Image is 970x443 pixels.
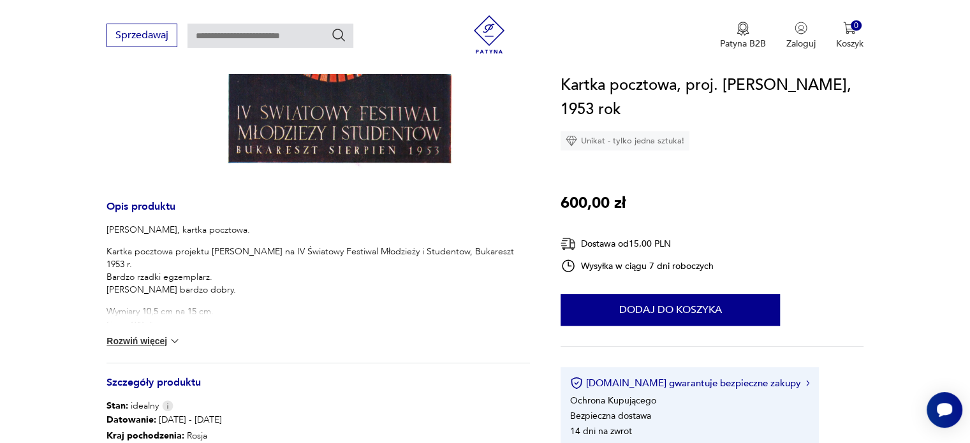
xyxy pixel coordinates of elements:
p: Patyna B2B [720,38,766,50]
iframe: Smartsupp widget button [927,392,962,428]
img: Ikona dostawy [561,236,576,252]
b: Kraj pochodzenia : [107,430,184,442]
p: Zaloguj [786,38,816,50]
div: Wysyłka w ciągu 7 dni roboczych [561,258,714,273]
button: Rozwiń więcej [107,335,180,347]
button: Dodaj do koszyka [561,294,780,326]
p: Kartka pocztowa projektu [PERSON_NAME] na IV Światowy Festiwal Młodzieży i Studentow, Bukareszt 1... [107,245,530,296]
button: [DOMAIN_NAME] gwarantuje bezpieczne zakupy [570,377,809,389]
h1: Kartka pocztowa, proj. [PERSON_NAME], 1953 rok [561,73,863,122]
button: Zaloguj [786,22,816,50]
li: Ochrona Kupującego [570,395,656,407]
a: Ikona medaluPatyna B2B [720,22,766,50]
img: chevron down [168,335,181,347]
span: idealny [107,400,159,412]
a: Sprzedawaj [107,32,177,41]
button: 0Koszyk [836,22,863,50]
button: Szukaj [331,27,346,43]
img: Info icon [162,400,173,411]
h3: Opis produktu [107,203,530,224]
div: Unikat - tylko jedna sztuka! [561,131,689,150]
p: [PERSON_NAME], kartka pocztowa. [107,224,530,236]
li: Bezpieczna dostawa [570,410,651,422]
div: 0 [851,20,862,31]
img: Ikonka użytkownika [795,22,807,34]
img: Patyna - sklep z meblami i dekoracjami vintage [470,15,508,54]
div: Dostawa od 15,00 PLN [561,236,714,252]
p: Wymiary 10,5 cm na 15 cm. Cena 600 zł. [107,305,530,331]
li: 14 dni na zwrot [570,425,632,437]
p: 600,00 zł [561,191,626,215]
b: Stan: [107,400,128,412]
b: Datowanie : [107,414,156,426]
p: [DATE] - [DATE] [107,412,530,428]
img: Ikona certyfikatu [570,377,583,389]
img: Ikona medalu [737,22,749,36]
p: Koszyk [836,38,863,50]
button: Sprzedawaj [107,24,177,47]
img: Ikona strzałki w prawo [806,380,810,386]
button: Patyna B2B [720,22,766,50]
h3: Szczegóły produktu [107,379,530,400]
img: Ikona koszyka [843,22,856,34]
img: Ikona diamentu [566,135,577,147]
